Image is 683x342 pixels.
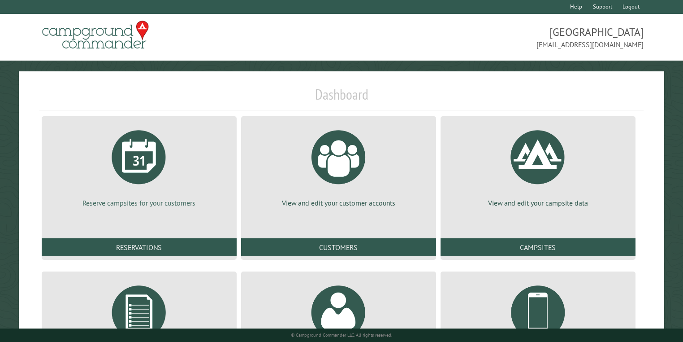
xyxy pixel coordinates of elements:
a: View and edit your campsite data [451,123,625,208]
a: Reservations [42,238,237,256]
span: [GEOGRAPHIC_DATA] [EMAIL_ADDRESS][DOMAIN_NAME] [341,25,644,50]
p: View and edit your campsite data [451,198,625,208]
img: Campground Commander [39,18,151,53]
a: View and edit your customer accounts [252,123,425,208]
a: Customers [241,238,436,256]
h1: Dashboard [39,86,644,110]
p: View and edit your customer accounts [252,198,425,208]
a: Reserve campsites for your customers [52,123,226,208]
p: Reserve campsites for your customers [52,198,226,208]
small: © Campground Commander LLC. All rights reserved. [291,332,392,338]
a: Campsites [441,238,635,256]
